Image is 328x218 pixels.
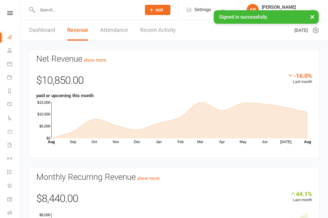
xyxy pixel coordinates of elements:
a: show more [84,57,106,63]
button: × [307,10,318,23]
div: [PERSON_NAME] [262,5,296,10]
span: Signed in successfully. [219,14,268,20]
a: Revenue [67,20,88,41]
div: 44.1% [290,190,312,197]
div: The Weight Rm [262,10,296,15]
a: Dashboard [7,31,21,44]
div: Last month [287,72,312,85]
a: show more [137,176,160,181]
a: General attendance kiosk mode [7,193,21,207]
a: What's New [7,180,21,193]
div: $8,440.00 [36,190,312,210]
a: Attendance [100,20,128,41]
a: Recent Activity [140,20,176,41]
div: -16.0% [287,72,312,79]
a: People [7,44,21,58]
h3: Monthly Recurring Revenue [36,173,312,182]
a: Calendar [7,58,21,71]
div: Last month [290,190,312,203]
strong: paid or upcoming this month [36,93,94,98]
div: AR [247,4,259,16]
a: Product Sales [7,125,21,139]
a: Reports [7,85,21,98]
input: Search... [35,6,137,14]
div: $10,850.00 [36,72,312,92]
h3: Net Revenue [36,54,312,64]
span: [DATE] [294,27,308,34]
a: Payments [7,71,21,85]
button: Add [145,5,170,15]
a: Dashboard [29,20,55,41]
span: Add [155,8,163,12]
span: Settings [194,3,211,17]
